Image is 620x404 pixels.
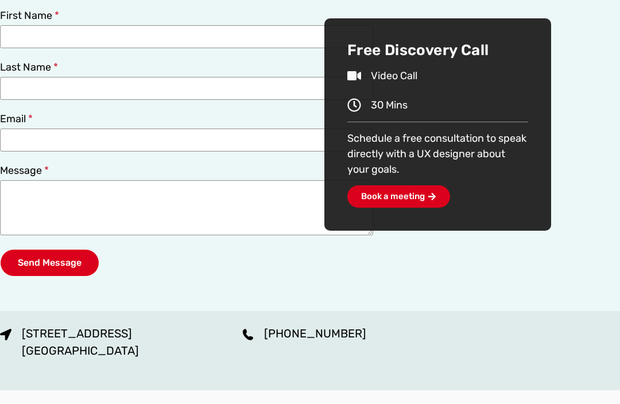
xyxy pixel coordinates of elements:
span: Send Message [18,258,82,267]
a: [PHONE_NUMBER] [242,325,366,342]
a: Book a meeting [347,185,450,208]
span: [STREET_ADDRESS] [GEOGRAPHIC_DATA] [19,325,139,376]
p: Free Discovery Call [347,41,528,60]
span: Book a meeting [361,192,425,201]
span: 30 Mins [368,98,408,113]
p: Schedule a free consultation to speak directly with a UX designer about your goals. [347,131,528,177]
span: [PHONE_NUMBER] [261,325,366,342]
iframe: Chat Widget [563,349,620,404]
span: Video Call [368,68,417,84]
